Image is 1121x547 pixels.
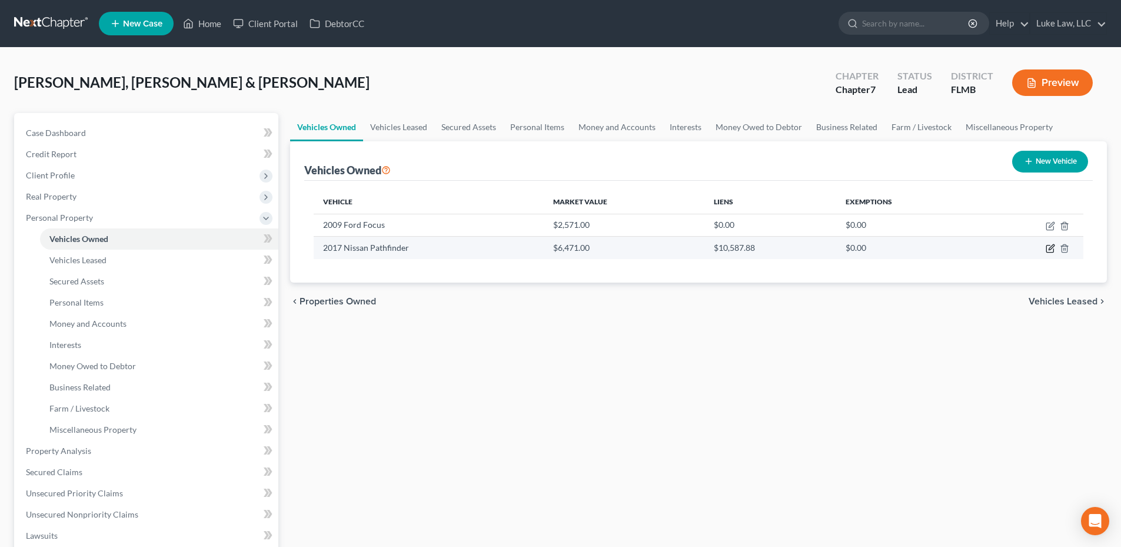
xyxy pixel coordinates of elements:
[884,113,959,141] a: Farm / Livestock
[40,292,278,313] a: Personal Items
[26,488,123,498] span: Unsecured Priority Claims
[16,504,278,525] a: Unsecured Nonpriority Claims
[40,334,278,356] a: Interests
[177,13,227,34] a: Home
[1081,507,1109,535] div: Open Intercom Messenger
[49,297,104,307] span: Personal Items
[26,170,75,180] span: Client Profile
[951,69,993,83] div: District
[314,237,544,259] td: 2017 Nissan Pathfinder
[704,190,836,214] th: Liens
[1030,13,1106,34] a: Luke Law, LLC
[16,462,278,483] a: Secured Claims
[1029,297,1097,306] span: Vehicles Leased
[26,509,138,519] span: Unsecured Nonpriority Claims
[300,297,376,306] span: Properties Owned
[951,83,993,97] div: FLMB
[49,361,136,371] span: Money Owed to Debtor
[708,113,809,141] a: Money Owed to Debtor
[14,74,370,91] span: [PERSON_NAME], [PERSON_NAME] & [PERSON_NAME]
[544,237,704,259] td: $6,471.00
[49,425,137,435] span: Miscellaneous Property
[26,191,76,201] span: Real Property
[123,19,162,28] span: New Case
[836,190,980,214] th: Exemptions
[40,271,278,292] a: Secured Assets
[40,398,278,419] a: Farm / Livestock
[503,113,571,141] a: Personal Items
[290,297,376,306] button: chevron_left Properties Owned
[40,419,278,440] a: Miscellaneous Property
[290,113,363,141] a: Vehicles Owned
[40,356,278,377] a: Money Owed to Debtor
[304,163,391,177] div: Vehicles Owned
[836,69,879,83] div: Chapter
[314,190,544,214] th: Vehicle
[990,13,1029,34] a: Help
[1029,297,1107,306] button: Vehicles Leased chevron_right
[304,13,370,34] a: DebtorCC
[544,190,704,214] th: Market Value
[49,340,81,350] span: Interests
[1097,297,1107,306] i: chevron_right
[809,113,884,141] a: Business Related
[862,12,970,34] input: Search by name...
[544,214,704,236] td: $2,571.00
[363,113,434,141] a: Vehicles Leased
[26,128,86,138] span: Case Dashboard
[26,467,82,477] span: Secured Claims
[314,214,544,236] td: 2009 Ford Focus
[16,122,278,144] a: Case Dashboard
[704,237,836,259] td: $10,587.88
[26,213,93,223] span: Personal Property
[16,525,278,546] a: Lawsuits
[897,83,932,97] div: Lead
[836,237,980,259] td: $0.00
[227,13,304,34] a: Client Portal
[704,214,836,236] td: $0.00
[49,403,109,413] span: Farm / Livestock
[26,531,58,541] span: Lawsuits
[26,446,91,456] span: Property Analysis
[16,144,278,165] a: Credit Report
[49,234,108,244] span: Vehicles Owned
[26,149,76,159] span: Credit Report
[40,228,278,250] a: Vehicles Owned
[49,255,107,265] span: Vehicles Leased
[290,297,300,306] i: chevron_left
[1012,151,1088,173] button: New Vehicle
[1012,69,1093,96] button: Preview
[870,84,876,95] span: 7
[571,113,663,141] a: Money and Accounts
[434,113,503,141] a: Secured Assets
[836,83,879,97] div: Chapter
[959,113,1060,141] a: Miscellaneous Property
[49,382,111,392] span: Business Related
[836,214,980,236] td: $0.00
[16,483,278,504] a: Unsecured Priority Claims
[49,319,127,329] span: Money and Accounts
[40,250,278,271] a: Vehicles Leased
[663,113,708,141] a: Interests
[49,276,104,286] span: Secured Assets
[16,440,278,462] a: Property Analysis
[897,69,932,83] div: Status
[40,377,278,398] a: Business Related
[40,313,278,334] a: Money and Accounts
